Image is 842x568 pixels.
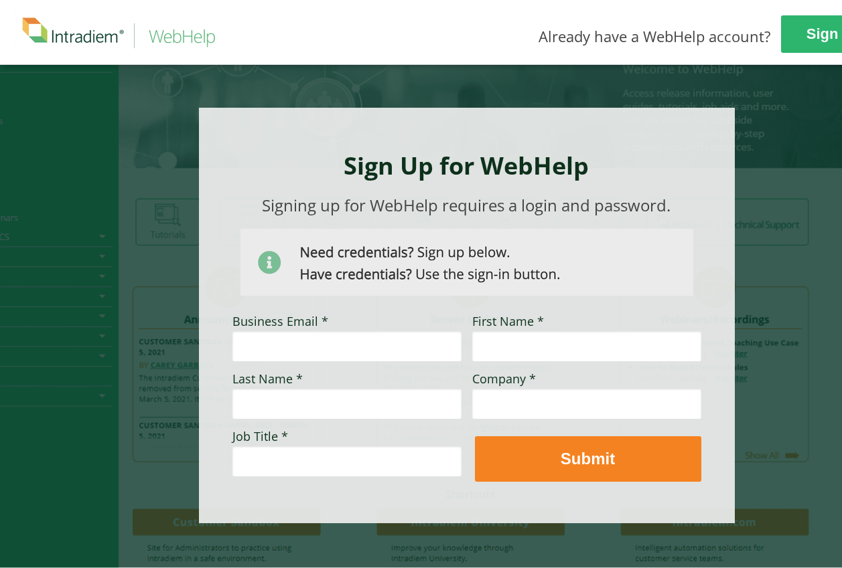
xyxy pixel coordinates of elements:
[232,371,303,387] span: Last Name *
[472,313,544,329] span: First Name *
[262,194,671,216] span: Signing up for WebHelp requires a login and password.
[232,313,328,329] span: Business Email *
[344,149,589,182] strong: Sign Up for WebHelp
[472,371,536,387] span: Company *
[561,450,615,468] strong: Submit
[232,428,288,444] span: Job Title *
[240,229,693,296] img: Need Credentials? Sign up below. Have Credentials? Use the sign-in button.
[475,436,701,482] button: Submit
[539,26,771,46] span: Already have a WebHelp account?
